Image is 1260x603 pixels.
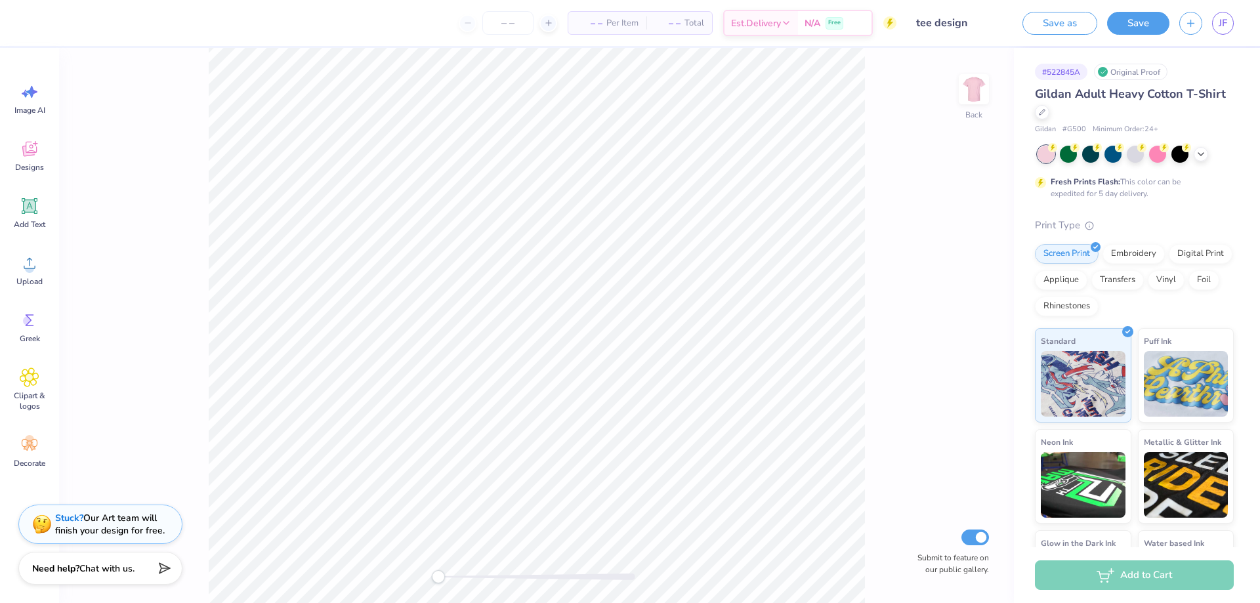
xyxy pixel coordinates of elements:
img: Back [961,76,987,102]
strong: Need help? [32,562,79,575]
label: Submit to feature on our public gallery. [910,552,989,575]
span: Free [828,18,841,28]
span: – – [576,16,602,30]
span: Standard [1041,334,1076,348]
input: – – [482,11,534,35]
span: Upload [16,276,43,287]
span: – – [654,16,681,30]
span: Greek [20,333,40,344]
span: N/A [805,16,820,30]
span: Add Text [14,219,45,230]
div: Applique [1035,270,1087,290]
span: Puff Ink [1144,334,1171,348]
input: Untitled Design [906,10,1003,36]
img: Puff Ink [1144,351,1228,417]
span: Metallic & Glitter Ink [1144,435,1221,449]
button: Save as [1022,12,1097,35]
div: Transfers [1091,270,1144,290]
div: Embroidery [1102,244,1165,264]
span: Chat with us. [79,562,135,575]
div: Digital Print [1169,244,1232,264]
span: Total [684,16,704,30]
span: JF [1219,16,1227,31]
div: Back [965,109,982,121]
span: # G500 [1062,124,1086,135]
a: JF [1212,12,1234,35]
span: Minimum Order: 24 + [1093,124,1158,135]
span: Gildan [1035,124,1056,135]
div: This color can be expedited for 5 day delivery. [1051,176,1212,199]
span: Decorate [14,458,45,468]
span: Per Item [606,16,639,30]
div: Screen Print [1035,244,1099,264]
span: Glow in the Dark Ink [1041,536,1116,550]
span: Image AI [14,105,45,115]
div: Print Type [1035,218,1234,233]
img: Neon Ink [1041,452,1125,518]
span: Designs [15,162,44,173]
span: Clipart & logos [8,390,51,411]
div: # 522845A [1035,64,1087,80]
span: Water based Ink [1144,536,1204,550]
strong: Fresh Prints Flash: [1051,177,1120,187]
div: Foil [1188,270,1219,290]
div: Original Proof [1094,64,1167,80]
img: Metallic & Glitter Ink [1144,452,1228,518]
div: Accessibility label [432,570,445,583]
img: Standard [1041,351,1125,417]
button: Save [1107,12,1169,35]
span: Gildan Adult Heavy Cotton T-Shirt [1035,86,1226,102]
div: Our Art team will finish your design for free. [55,512,165,537]
span: Est. Delivery [731,16,781,30]
div: Vinyl [1148,270,1185,290]
div: Rhinestones [1035,297,1099,316]
strong: Stuck? [55,512,83,524]
span: Neon Ink [1041,435,1073,449]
